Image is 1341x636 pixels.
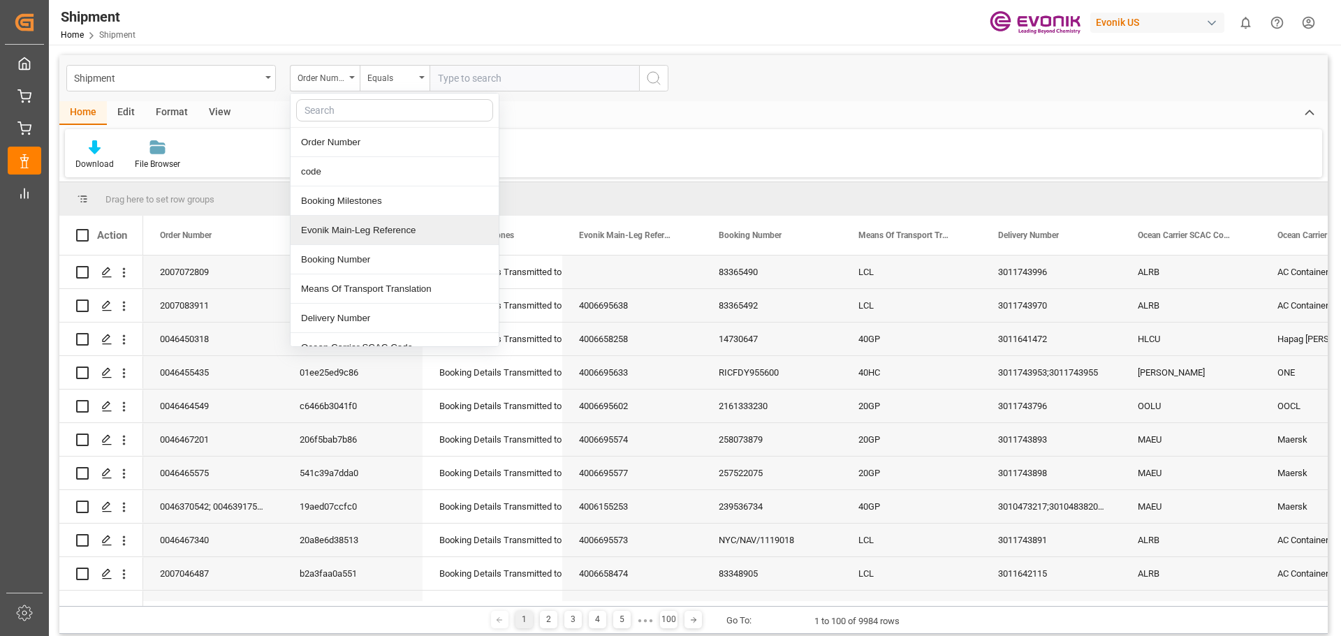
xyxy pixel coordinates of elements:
[660,611,677,628] div: 100
[562,591,702,623] div: 4006695166
[1121,524,1261,556] div: ALRB
[562,490,702,523] div: 4006155253
[283,256,423,288] div: bf2e4f4ee347
[97,229,127,242] div: Action
[842,256,981,288] div: LCL
[59,390,143,423] div: Press SPACE to select this row.
[981,557,1121,590] div: 3011642115
[842,289,981,322] div: LCL
[143,591,283,623] div: 2007110465
[143,289,283,322] div: 2007083911
[981,256,1121,288] div: 3011743996
[564,611,582,628] div: 3
[283,591,423,623] div: cc50ee1cf471
[198,101,241,125] div: View
[439,524,545,556] div: Booking Details Transmitted to SAP
[360,65,430,91] button: open menu
[143,524,283,556] div: 0046467340
[283,323,423,355] div: a01d579f9e6f
[291,333,499,362] div: Ocean Carrier SCAC Code
[842,591,981,623] div: 20GP
[296,99,493,121] input: Search
[291,245,499,274] div: Booking Number
[858,230,952,240] span: Means Of Transport Translation
[562,524,702,556] div: 4006695573
[702,256,842,288] div: 83365490
[981,356,1121,389] div: 3011743953;3011743955
[439,491,545,523] div: Booking Details Transmitted to SAP
[562,557,702,590] div: 4006658474
[143,423,283,456] div: 0046467201
[1121,390,1261,422] div: OOLU
[283,289,423,322] div: c5ba932c14ce
[981,591,1121,623] div: 3011743092
[981,323,1121,355] div: 3011641472
[1121,423,1261,456] div: MAEU
[291,186,499,216] div: Booking Milestones
[283,390,423,422] div: c6466b3041f0
[145,101,198,125] div: Format
[59,289,143,323] div: Press SPACE to select this row.
[160,230,212,240] span: Order Number
[562,390,702,422] div: 4006695602
[562,323,702,355] div: 4006658258
[702,591,842,623] div: 8703375
[59,591,143,624] div: Press SPACE to select this row.
[439,256,545,288] div: Booking Details Transmitted to SAP
[702,289,842,322] div: 83365492
[981,289,1121,322] div: 3011743970
[842,490,981,523] div: 40GP
[143,256,283,288] div: 2007072809
[291,274,499,304] div: Means Of Transport Translation
[59,490,143,524] div: Press SPACE to select this row.
[135,158,180,170] div: File Browser
[143,557,283,590] div: 2007046487
[107,101,145,125] div: Edit
[1121,557,1261,590] div: ALRB
[105,194,214,205] span: Drag here to set row groups
[589,611,606,628] div: 4
[702,457,842,489] div: 257522075
[540,611,557,628] div: 2
[981,524,1121,556] div: 3011743891
[1138,230,1231,240] span: Ocean Carrier SCAC Code
[290,65,360,91] button: close menu
[1090,13,1224,33] div: Evonik US
[439,591,545,623] div: Booking Request Submitted to Ocean Carrier
[702,524,842,556] div: NYC/NAV/1119018
[702,423,842,456] div: 258073879
[283,423,423,456] div: 206f5bab7b86
[143,323,283,355] div: 0046450318
[143,356,283,389] div: 0046455435
[75,158,114,170] div: Download
[562,423,702,456] div: 4006695574
[719,230,782,240] span: Booking Number
[1121,457,1261,489] div: MAEU
[283,557,423,590] div: b2a3faa0a551
[1090,9,1230,36] button: Evonik US
[439,357,545,389] div: Booking Details Transmitted to SAP
[1121,323,1261,355] div: HLCU
[1230,7,1261,38] button: show 0 new notifications
[842,557,981,590] div: LCL
[283,490,423,523] div: 19aed07ccfc0
[59,323,143,356] div: Press SPACE to select this row.
[579,230,673,240] span: Evonik Main-Leg Reference
[291,216,499,245] div: Evonik Main-Leg Reference
[367,68,415,84] div: Equals
[298,68,345,84] div: Order Number
[291,157,499,186] div: code
[143,390,283,422] div: 0046464549
[842,323,981,355] div: 40GP
[66,65,276,91] button: open menu
[61,30,84,40] a: Home
[439,457,545,489] div: Booking Details Transmitted to SAP
[702,490,842,523] div: 239536734
[702,356,842,389] div: RICFDY955600
[814,614,900,628] div: 1 to 100 of 9984 rows
[842,457,981,489] div: 20GP
[291,304,499,333] div: Delivery Number
[59,101,107,125] div: Home
[638,615,653,626] div: ● ● ●
[842,390,981,422] div: 20GP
